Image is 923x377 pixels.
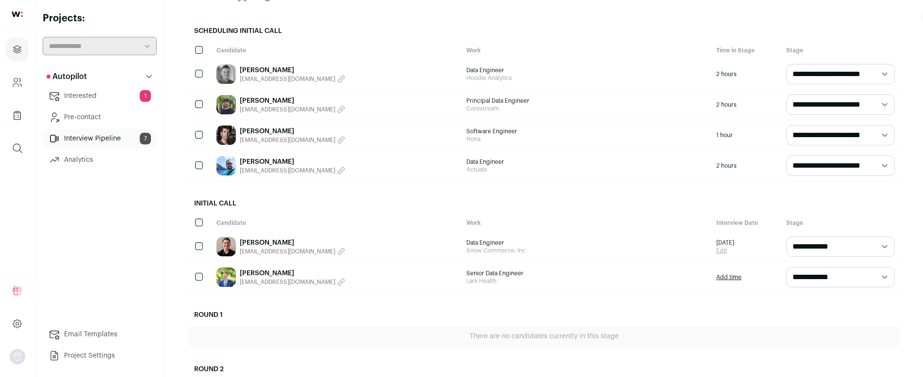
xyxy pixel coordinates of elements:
img: 3ee910a07d7a367b408e3a68c487977c6812bea71d3a563db3e5073c9c5f8dda.jpg [216,95,236,114]
h2: Scheduling Initial Call [188,20,900,42]
a: [PERSON_NAME] [240,96,345,106]
span: [EMAIL_ADDRESS][DOMAIN_NAME] [240,278,335,286]
button: [EMAIL_ADDRESS][DOMAIN_NAME] [240,106,345,113]
span: Hona [466,135,707,143]
a: [PERSON_NAME] [240,157,345,167]
div: 2 hours [711,59,781,89]
button: [EMAIL_ADDRESS][DOMAIN_NAME] [240,248,345,255]
p: Autopilot [47,71,87,82]
img: 68531edce28b86cf796d066e57f92d8e3b2083295dcaab3034244b8c7774c205 [216,64,236,84]
button: [EMAIL_ADDRESS][DOMAIN_NAME] [240,278,345,286]
a: Company and ATS Settings [6,71,29,94]
a: Analytics [43,150,157,170]
span: Lark Health [466,277,707,285]
a: Projects [6,38,29,61]
h2: Round 1 [188,304,900,326]
div: 1 hour [711,120,781,150]
a: Company Lists [6,104,29,127]
button: [EMAIL_ADDRESS][DOMAIN_NAME] [240,75,345,83]
button: [EMAIL_ADDRESS][DOMAIN_NAME] [240,136,345,144]
span: Principal Data Engineer [466,97,707,105]
a: Edit [716,247,734,254]
button: Open dropdown [10,349,25,364]
span: Senior Data Engineer [466,269,707,277]
div: Candidate [212,214,461,232]
span: Data Engineer [466,66,707,74]
a: Interested1 [43,86,157,106]
div: Work [461,214,711,232]
img: wellfound-shorthand-0d5821cbd27db2630d0214b213865d53afaa358527fdda9d0ea32b1df1b89c2c.svg [12,12,23,17]
img: a6ffad33f932c1e38b3f5b028fff1b84058723ebc68ca2a69417f5026d0f8dcf.jpg [216,237,236,256]
a: Interview Pipeline7 [43,129,157,148]
span: 1 [140,90,151,102]
div: Work [461,42,711,59]
span: Snow Commerce, Inc [466,247,707,254]
div: 2 hours [711,151,781,181]
h2: Projects: [43,12,157,25]
div: Stage [781,214,900,232]
span: 7 [140,133,151,144]
button: [EMAIL_ADDRESS][DOMAIN_NAME] [240,167,345,174]
a: [PERSON_NAME] [240,65,345,75]
a: Add time [716,273,742,281]
a: Pre-contact [43,108,157,127]
span: [EMAIL_ADDRESS][DOMAIN_NAME] [240,167,335,174]
img: b4ea76dcea9ec154dc3baac72cd3d8e7e1a59516987da35aed1aa5549d823149.jpg [216,126,236,145]
span: [EMAIL_ADDRESS][DOMAIN_NAME] [240,136,335,144]
a: Project Settings [43,346,157,365]
div: 2 hours [711,90,781,120]
span: Data Engineer [466,239,707,247]
div: There are no candidates currently in this stage [188,326,900,347]
span: [EMAIL_ADDRESS][DOMAIN_NAME] [240,75,335,83]
span: Hoodie Analytics [466,74,707,82]
span: Data Engineer [466,158,707,166]
button: Autopilot [43,67,157,86]
span: [EMAIL_ADDRESS][DOMAIN_NAME] [240,106,335,113]
a: [PERSON_NAME] [240,268,345,278]
a: [PERSON_NAME] [240,126,345,136]
div: Stage [781,42,900,59]
a: Email Templates [43,325,157,344]
span: Software Engineer [466,127,707,135]
h2: Initial Call [188,193,900,214]
div: Time in Stage [711,42,781,59]
span: [DATE] [716,239,734,247]
div: Interview Date [711,214,781,232]
span: Corestream [466,105,707,112]
span: Actuate [466,166,707,173]
img: nopic.png [10,349,25,364]
div: Candidate [212,42,461,59]
span: [EMAIL_ADDRESS][DOMAIN_NAME] [240,248,335,255]
a: [PERSON_NAME] [240,238,345,248]
img: afb1e5f55373313f0ff90fce977a4a182fe52f21f1895bee42c83db0d745ef2d.jpg [216,156,236,175]
img: dcee24752c18bbbafee74b5e4f21808a9584b7dd2c907887399733efc03037c0 [216,267,236,287]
